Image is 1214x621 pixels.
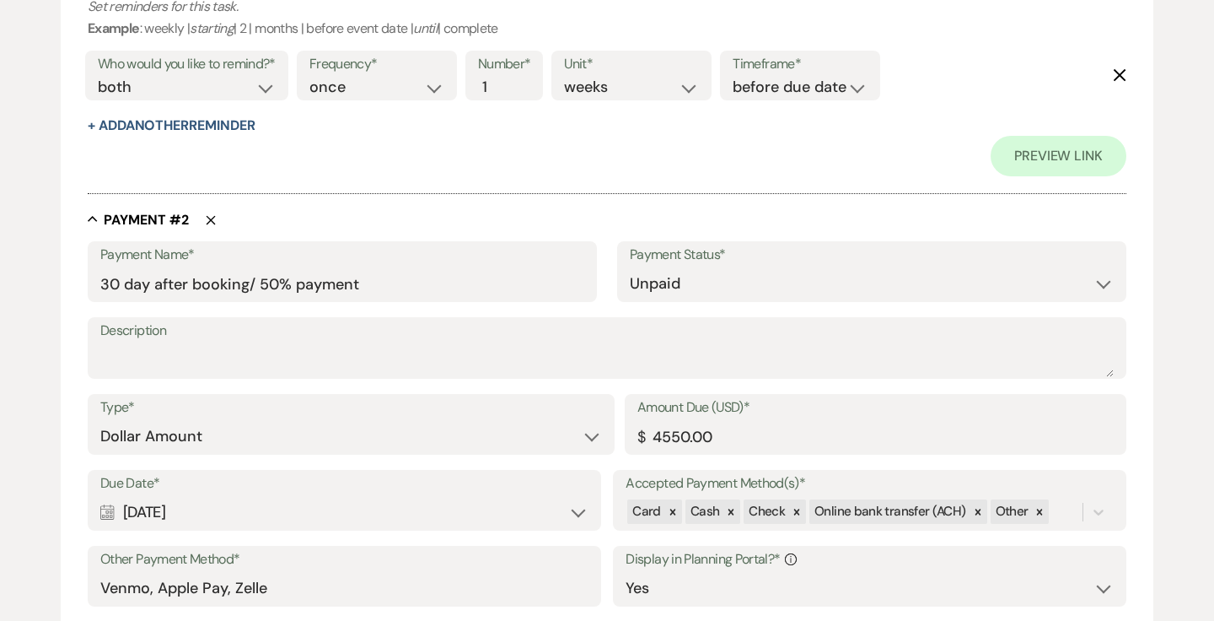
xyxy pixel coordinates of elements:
[100,243,584,267] label: Payment Name*
[100,472,588,496] label: Due Date*
[100,396,602,420] label: Type*
[100,496,588,529] div: [DATE]
[88,211,189,228] button: Payment #2
[630,243,1114,267] label: Payment Status*
[190,19,234,37] i: starting
[478,52,531,77] label: Number*
[690,503,719,520] span: Cash
[564,52,699,77] label: Unit*
[996,503,1029,520] span: Other
[413,19,438,37] i: until
[991,136,1126,176] a: Preview Link
[637,426,645,449] div: $
[104,211,189,229] h5: Payment # 2
[733,52,868,77] label: Timeframe*
[309,52,444,77] label: Frequency*
[814,503,965,520] span: Online bank transfer (ACH)
[88,19,140,37] b: Example
[637,396,1114,420] label: Amount Due (USD)*
[88,119,255,132] button: + AddAnotherReminder
[626,472,1114,496] label: Accepted Payment Method(s)*
[632,503,660,520] span: Card
[626,548,1114,572] label: Display in Planning Portal?*
[98,52,276,77] label: Who would you like to remind?*
[100,548,588,572] label: Other Payment Method*
[749,503,785,520] span: Check
[100,319,1114,343] label: Description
